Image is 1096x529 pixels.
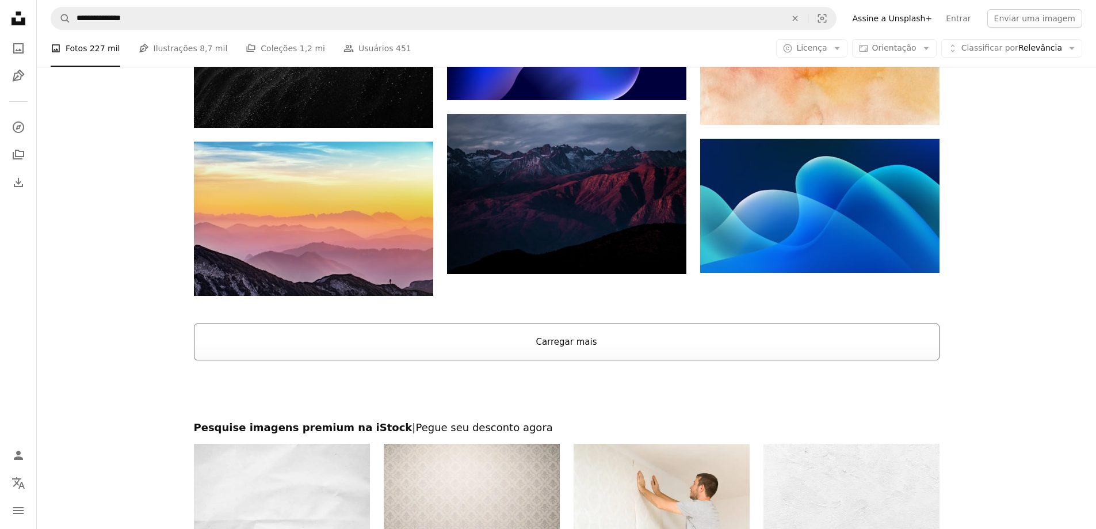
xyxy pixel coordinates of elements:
[51,7,71,29] button: Pesquise na Unsplash
[961,43,1018,52] span: Classificar por
[7,143,30,166] a: Coleções
[7,471,30,494] button: Idioma
[194,421,940,435] h2: Pesquise imagens premium na iStock
[194,214,433,224] a: fotografia de paisagem de montanhas
[852,39,937,58] button: Orientação
[700,139,940,273] img: ilustração azul e branca do coração
[7,64,30,87] a: Ilustrações
[776,39,847,58] button: Licença
[447,189,686,199] a: Foto aérea de Brown Moutains
[396,42,411,55] span: 451
[846,9,940,28] a: Assine a Unsplash+
[796,43,827,52] span: Licença
[200,42,227,55] span: 8,7 mil
[300,42,325,55] span: 1,2 mi
[987,9,1082,28] button: Enviar uma imagem
[51,7,837,30] form: Pesquise conteúdo visual em todo o site
[7,37,30,60] a: Fotos
[194,324,940,360] button: Carregar mais
[7,444,30,467] a: Entrar / Cadastrar-se
[961,43,1062,54] span: Relevância
[7,116,30,139] a: Explorar
[7,171,30,194] a: Histórico de downloads
[447,114,686,274] img: Foto aérea de Brown Moutains
[941,39,1082,58] button: Classificar porRelevância
[194,142,433,296] img: fotografia de paisagem de montanhas
[412,421,552,433] span: | Pegue seu desconto agora
[939,9,977,28] a: Entrar
[872,43,916,52] span: Orientação
[7,7,30,32] a: Início — Unsplash
[700,200,940,211] a: ilustração azul e branca do coração
[139,30,228,67] a: Ilustrações 8,7 mil
[246,30,325,67] a: Coleções 1,2 mi
[808,7,836,29] button: Pesquisa visual
[7,499,30,522] button: Menu
[343,30,411,67] a: Usuários 451
[782,7,808,29] button: Limpar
